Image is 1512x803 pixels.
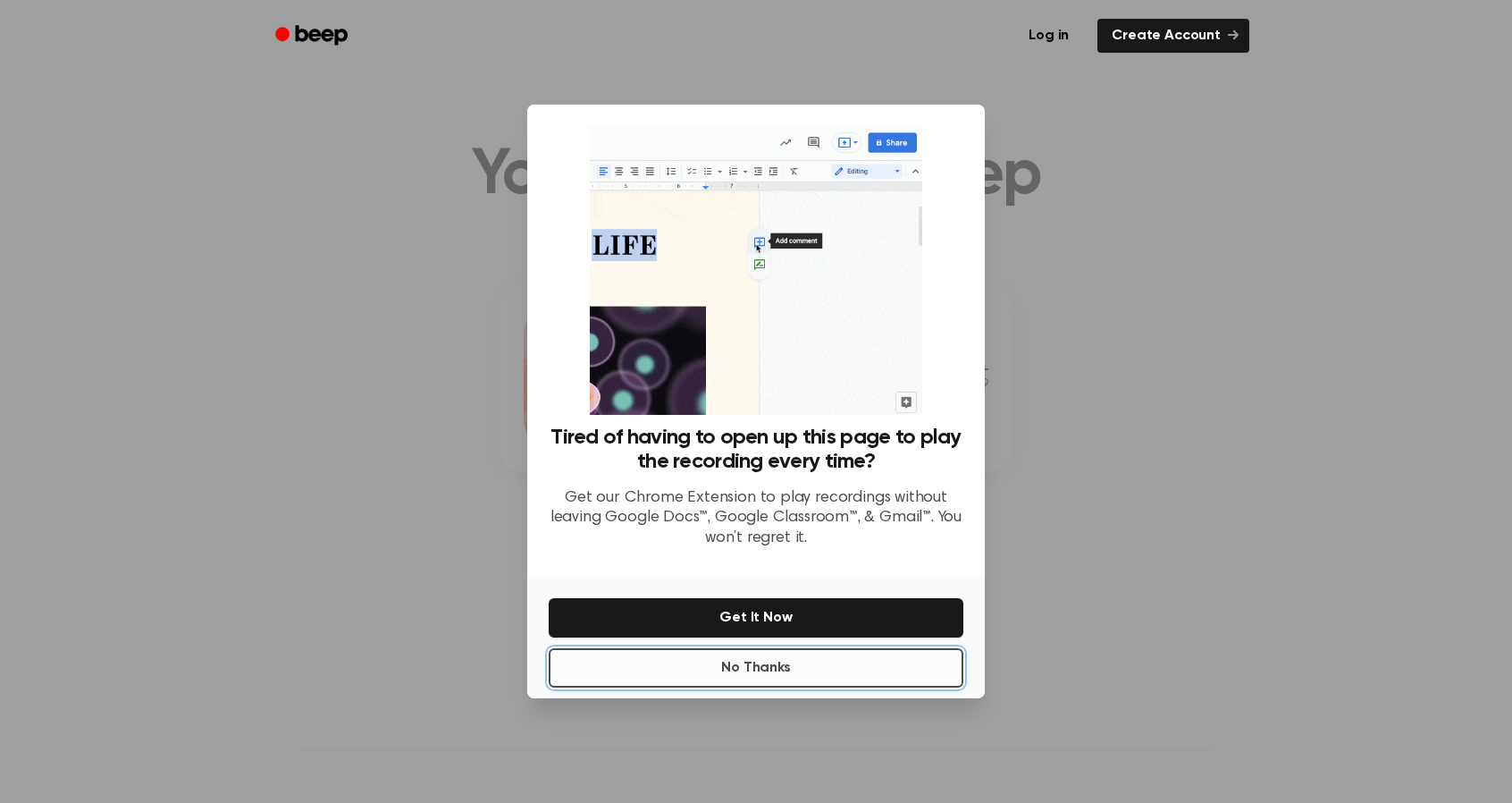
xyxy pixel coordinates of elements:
a: Create Account [1097,19,1249,53]
a: Log in [1011,15,1087,56]
a: Beep [263,19,364,54]
button: No Thanks [549,648,963,688]
h3: Tired of having to open up this page to play the recording every time? [549,426,963,474]
img: Beep extension in action [590,126,921,415]
p: Get our Chrome Extension to play recordings without leaving Google Docs™, Google Classroom™, & Gm... [549,488,963,549]
button: Get It Now [549,598,963,638]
